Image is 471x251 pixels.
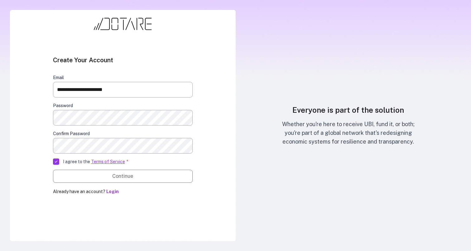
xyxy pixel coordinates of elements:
[53,189,119,194] span: Already have an account?
[63,159,128,165] label: I agree to the
[278,105,418,115] h2: Everyone is part of the solution
[53,130,193,137] label: Confirm Password
[53,74,193,81] label: Email
[91,159,125,164] a: Terms of Service
[17,17,228,31] a: Home
[278,120,418,146] p: Whether you're here to receive UBI, fund it, or both; you're part of a global network that's rede...
[93,17,152,31] img: Dotare Logo
[53,102,73,109] label: Password
[53,56,193,64] h2: Create Your Account
[106,188,119,195] button: Login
